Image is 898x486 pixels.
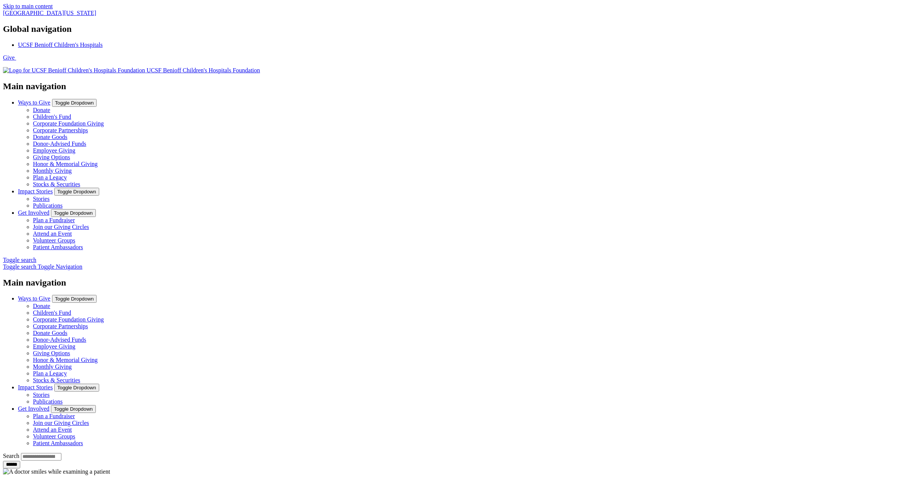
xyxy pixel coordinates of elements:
[33,350,70,356] a: Giving Options
[3,81,895,91] h2: Main navigation
[18,42,103,48] a: UCSF Benioff Children's Hospitals
[33,196,49,202] a: Stories
[3,468,110,475] img: A doctor smiles while examining a patient
[33,363,72,370] a: Monthly Giving
[33,134,67,140] a: Donate Goods
[33,161,98,167] a: Honor & Memorial Giving
[33,154,70,160] a: Giving Options
[33,343,75,350] a: Employee Giving
[51,209,96,217] button: Toggle Dropdown
[3,54,16,61] a: Give
[18,209,49,216] a: Get Involved
[33,316,104,323] a: Corporate Foundation Giving
[146,67,260,73] span: UCSF Benioff Children's Hospitals Foundation
[33,392,49,398] a: Stories
[33,413,75,419] a: Plan a Fundraiser
[3,67,145,74] img: Logo for UCSF Benioff Children's Hospitals Foundation
[33,107,50,113] a: Donate
[33,224,89,230] a: Join our Giving Circles
[3,67,260,73] a: UCSF Benioff Children's Hospitals Foundation
[33,336,86,343] a: Donor-Advised Funds
[3,453,19,459] label: Search
[54,384,99,392] button: Toggle Dropdown
[18,384,53,390] a: Impact Stories
[33,433,75,440] a: Volunteer Groups
[33,420,89,426] a: Join our Giving Circles
[33,174,67,181] a: Plan a Legacy
[52,295,97,303] button: Toggle Dropdown
[18,188,53,194] a: Impact Stories
[33,141,86,147] a: Donor-Advised Funds
[18,405,49,412] a: Get Involved
[33,147,75,154] a: Employee Giving
[33,323,88,329] a: Corporate Partnerships
[33,114,71,120] a: Children's Fund
[33,120,104,127] a: Corporate Foundation Giving
[33,370,67,377] a: Plan a Legacy
[33,244,83,250] a: Patient Ambassadors
[3,10,96,16] a: [GEOGRAPHIC_DATA][US_STATE]
[52,99,97,107] button: Toggle Dropdown
[33,167,72,174] a: Monthly Giving
[33,237,75,244] a: Volunteer Groups
[33,357,98,363] a: Honor & Memorial Giving
[33,303,50,309] a: Donate
[33,217,75,223] a: Plan a Fundraiser
[18,295,51,302] a: Ways to Give
[3,257,36,263] span: Toggle search
[33,181,80,187] a: Stocks & Securities
[18,99,51,106] a: Ways to Give
[38,263,82,270] span: Toggle Navigation
[33,377,80,383] a: Stocks & Securities
[33,398,63,405] a: Publications
[3,3,53,9] a: Skip to main content
[3,278,895,288] h2: Main navigation
[33,310,71,316] a: Children's Fund
[33,202,63,209] a: Publications
[33,230,72,237] a: Attend an Event
[33,440,83,446] a: Patient Ambassadors
[54,188,99,196] button: Toggle Dropdown
[33,127,88,133] a: Corporate Partnerships
[33,426,72,433] a: Attend an Event
[33,330,67,336] a: Donate Goods
[3,24,895,34] h2: Global navigation
[3,263,36,270] span: Toggle search
[51,405,96,413] button: Toggle Dropdown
